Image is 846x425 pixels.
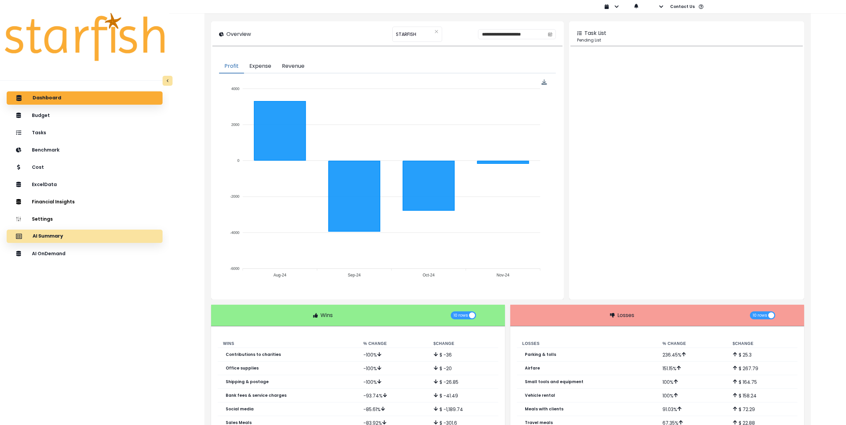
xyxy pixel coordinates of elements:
td: $ -41.49 [428,389,498,402]
tspan: 2000 [231,123,239,127]
button: Expense [244,59,277,73]
button: Cost [7,160,163,174]
p: Airfare [525,366,540,371]
th: $ Change [428,340,498,348]
tspan: Aug-24 [274,273,287,278]
button: Clear [434,28,438,35]
tspan: -6000 [230,266,239,270]
button: Settings [7,212,163,226]
p: Contributions to charities [226,352,281,357]
span: 10 rows [453,311,468,319]
span: 10 rows [753,311,767,319]
p: Travel meals [525,420,553,425]
img: Download Profit [542,79,547,85]
svg: close [434,30,438,34]
span: STARFISH [396,27,416,41]
td: $ -1,189.74 [428,402,498,416]
p: Parking & tolls [525,352,556,357]
button: Tasks [7,126,163,139]
p: Sales Meals [226,420,252,425]
th: % Change [358,340,428,348]
p: Vehicle rental [525,393,555,398]
tspan: 0 [237,159,239,162]
button: Budget [7,109,163,122]
button: Benchmark [7,143,163,157]
td: -93.74 % [358,389,428,402]
td: 91.03 % [657,402,727,416]
p: AI Summary [33,233,63,239]
th: Wins [218,340,358,348]
tspan: 4000 [231,87,239,91]
p: Meals with clients [525,407,563,411]
td: 100 % [657,389,727,402]
div: Menu [542,79,547,85]
td: $ 267.79 [727,362,797,375]
button: Dashboard [7,91,163,105]
p: Benchmark [32,147,60,153]
td: -100 % [358,348,428,362]
td: -100 % [358,375,428,389]
p: Dashboard [33,95,61,101]
svg: calendar [548,32,552,37]
th: Losses [517,340,657,348]
tspan: Nov-24 [497,273,510,278]
p: Small tools and equipment [525,379,583,384]
td: 236.45 % [657,348,727,362]
p: AI OnDemand [32,251,65,257]
td: $ 164.75 [727,375,797,389]
tspan: -2000 [230,195,239,199]
button: ExcelData [7,178,163,191]
td: 100 % [657,375,727,389]
td: $ 158.24 [727,389,797,402]
p: Budget [32,113,50,118]
td: $ 72.29 [727,402,797,416]
td: $ -20 [428,362,498,375]
p: Pending List [577,37,796,43]
th: $ Change [727,340,797,348]
p: Wins [320,311,333,319]
p: Bank fees & service charges [226,393,287,398]
button: AI Summary [7,230,163,243]
button: Profit [219,59,244,73]
p: ExcelData [32,182,57,187]
td: -85.61 % [358,402,428,416]
td: $ 25.3 [727,348,797,362]
td: $ -26.85 [428,375,498,389]
button: Financial Insights [7,195,163,208]
tspan: Oct-24 [423,273,435,278]
tspan: Sep-24 [348,273,361,278]
button: Revenue [277,59,310,73]
th: % Change [657,340,727,348]
p: Overview [226,30,251,38]
p: Shipping & postage [226,379,269,384]
td: 151.15 % [657,362,727,375]
p: Office supplies [226,366,259,371]
tspan: -4000 [230,231,239,235]
td: -100 % [358,362,428,375]
button: AI OnDemand [7,247,163,260]
p: Cost [32,164,44,170]
td: $ -36 [428,348,498,362]
p: Task List [584,29,606,37]
p: Tasks [32,130,46,136]
p: Losses [617,311,634,319]
p: Social media [226,407,254,411]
